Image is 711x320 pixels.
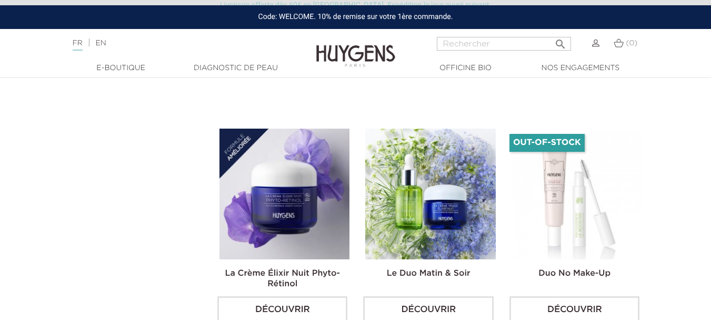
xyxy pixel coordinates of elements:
[413,63,518,74] a: Officine Bio
[528,63,633,74] a: Nos engagements
[509,134,585,152] li: Out-of-Stock
[316,28,395,69] img: Huygens
[551,34,570,48] button: 
[95,40,106,47] a: EN
[225,269,340,288] a: La Crème Élixir Nuit Phyto-Rétinol
[554,35,567,47] i: 
[73,40,83,51] a: FR
[219,129,349,259] img: La Crème Élixir Nuit Phyto-Rétinol
[387,269,470,278] a: Le Duo Matin & Soir
[68,63,174,74] a: E-Boutique
[183,63,288,74] a: Diagnostic de peau
[437,37,571,51] input: Rechercher
[512,129,642,259] img: Duo No-Makeup
[67,37,288,50] div: |
[538,269,610,278] a: Duo No Make-Up
[626,40,637,47] span: (0)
